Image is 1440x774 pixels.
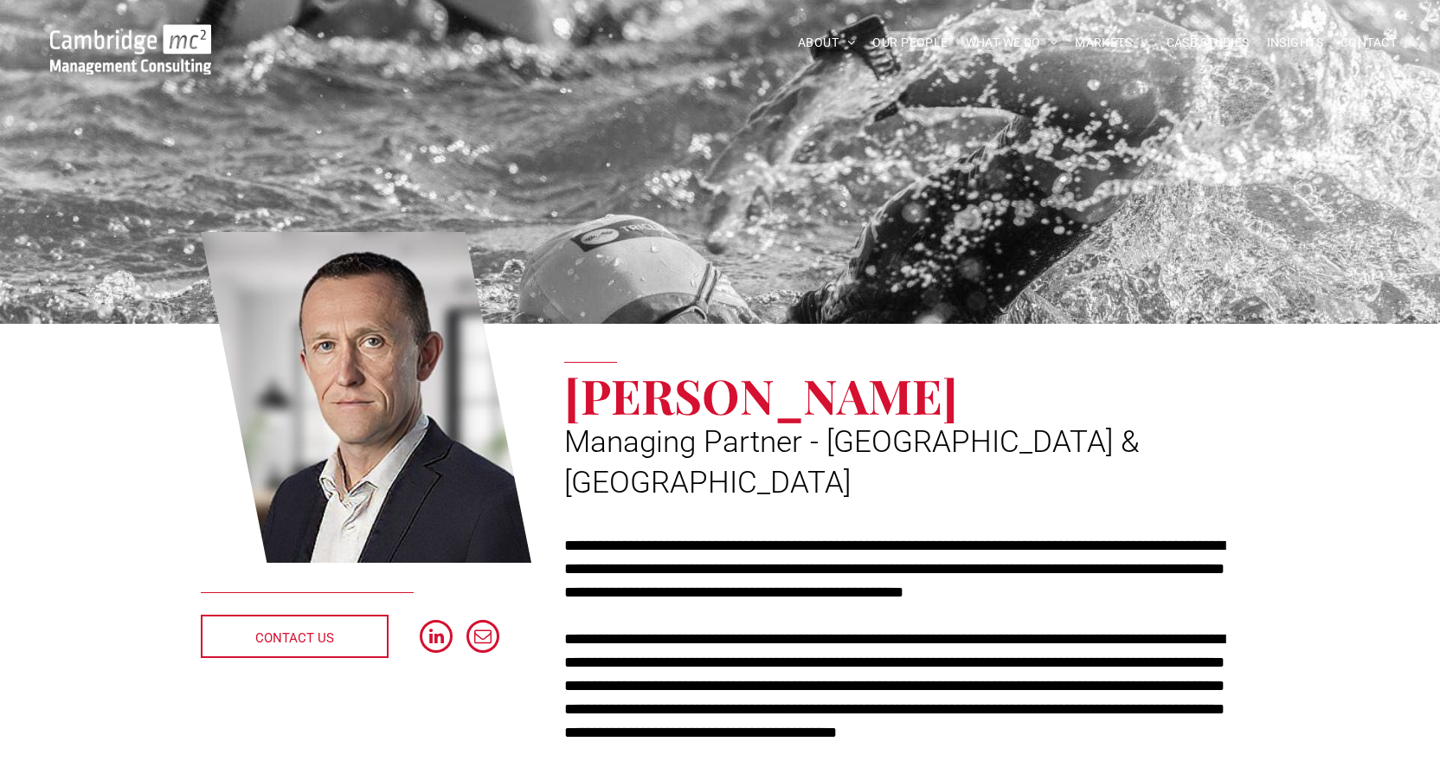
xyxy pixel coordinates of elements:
a: INSIGHTS [1258,29,1332,56]
a: CONTACT [1332,29,1405,56]
a: CASE STUDIES [1158,29,1258,56]
a: OUR PEOPLE [864,29,956,56]
a: ABOUT [789,29,865,56]
a: linkedin [420,620,453,657]
span: CONTACT US [255,616,334,660]
span: Managing Partner - [GEOGRAPHIC_DATA] & [GEOGRAPHIC_DATA] [564,424,1140,500]
span: [PERSON_NAME] [564,363,958,427]
img: Go to Homepage [50,24,211,74]
a: email [466,620,499,657]
a: MARKETS [1066,29,1157,56]
a: WHAT WE DO [957,29,1067,56]
a: CONTACT US [201,615,389,658]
